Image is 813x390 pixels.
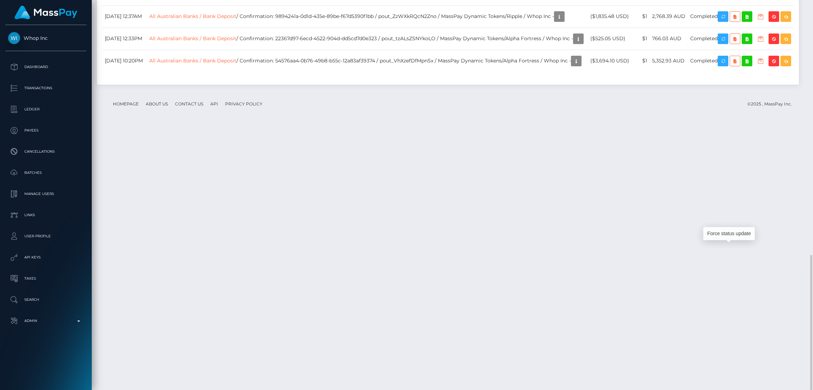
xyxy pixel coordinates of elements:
td: ($525.05 USD) [588,28,632,50]
img: MassPay Logo [14,6,77,19]
a: Payees [5,122,86,139]
a: Dashboard [5,58,86,76]
p: User Profile [8,231,84,242]
a: Batches [5,164,86,182]
td: [DATE] 10:20PM [102,50,147,72]
div: © 2025 , MassPay Inc. [747,100,797,108]
p: Ledger [8,104,84,115]
td: ($3,694.10 USD) [588,50,632,72]
a: Contact Us [172,98,206,109]
td: $1 [632,28,650,50]
td: Completed [688,5,794,28]
td: $1 [632,50,650,72]
td: 766.03 AUD [650,28,688,50]
a: Manage Users [5,185,86,203]
a: Cancellations [5,143,86,160]
p: Payees [8,125,84,136]
a: All Australian Banks / Bank Deposit [149,57,236,63]
a: All Australian Banks / Bank Deposit [149,13,236,19]
p: Admin [8,316,84,326]
td: [DATE] 12:37AM [102,5,147,28]
a: About Us [143,98,171,109]
td: 2,768.39 AUD [650,5,688,28]
p: Transactions [8,83,84,93]
td: [DATE] 12:33PM [102,28,147,50]
p: Search [8,294,84,305]
td: / Confirmation: 54576aa4-0b76-49b8-b55c-12a83af39374 / pout_VhXzefDfMpnSx / MassPay Dynamic Token... [147,50,588,72]
a: Ledger [5,100,86,118]
a: Privacy Policy [222,98,265,109]
a: Admin [5,312,86,330]
p: Cancellations [8,146,84,157]
a: All Australian Banks / Bank Deposit [149,35,236,41]
p: Manage Users [8,189,84,199]
td: Completed [688,28,794,50]
p: Dashboard [8,62,84,72]
td: Completed [688,50,794,72]
a: User Profile [5,227,86,245]
td: / Confirmation: 9894241a-0d1d-435e-89be-f67d5390f1bb / pout_ZzWXkRQcN2Zno / MassPay Dynamic Token... [147,5,588,28]
a: Search [5,291,86,309]
a: Transactions [5,79,86,97]
a: API Keys [5,249,86,266]
p: Links [8,210,84,220]
a: Homepage [110,98,141,109]
p: Batches [8,167,84,178]
span: Whop Inc [5,35,86,41]
td: / Confirmation: 22367d97-6ecd-4522-904d-dd5cd7d0e323 / pout_tzALsZSNYkoLO / MassPay Dynamic Token... [147,28,588,50]
p: API Keys [8,252,84,263]
a: API [207,98,221,109]
p: Taxes [8,273,84,284]
td: ($1,835.48 USD) [588,5,632,28]
td: $1 [632,5,650,28]
td: 5,352.93 AUD [650,50,688,72]
img: Whop Inc [8,32,20,44]
div: Force status update [703,227,755,240]
a: Links [5,206,86,224]
a: Taxes [5,270,86,287]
